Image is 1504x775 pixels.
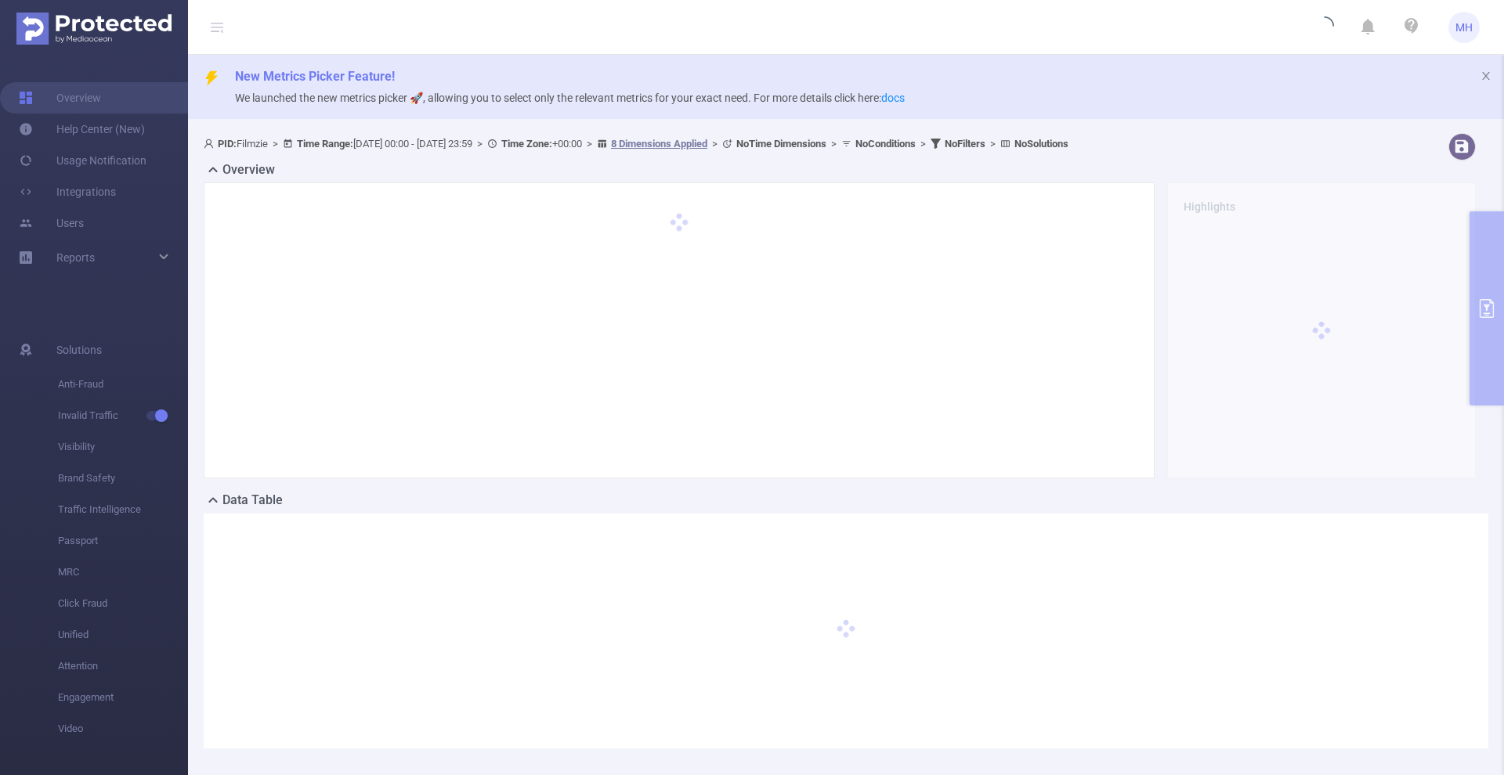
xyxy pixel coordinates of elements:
span: > [472,138,487,150]
span: Solutions [56,334,102,366]
i: icon: close [1480,70,1491,81]
img: Protected Media [16,13,172,45]
span: Engagement [58,682,188,713]
a: Integrations [19,176,116,207]
span: Video [58,713,188,744]
b: Time Range: [297,138,353,150]
span: > [985,138,1000,150]
i: icon: thunderbolt [204,70,219,86]
a: Reports [56,242,95,273]
span: Visibility [58,431,188,463]
span: > [582,138,597,150]
span: New Metrics Picker Feature! [235,69,395,84]
b: No Filters [945,138,985,150]
span: Traffic Intelligence [58,494,188,525]
span: Anti-Fraud [58,369,188,400]
b: Time Zone: [501,138,552,150]
span: Reports [56,251,95,264]
h2: Overview [222,160,275,179]
span: Unified [58,619,188,651]
a: Users [19,207,84,239]
b: No Time Dimensions [736,138,826,150]
span: We launched the new metrics picker 🚀, allowing you to select only the relevant metrics for your e... [235,92,905,104]
span: > [707,138,722,150]
span: Brand Safety [58,463,188,494]
i: icon: user [204,139,218,149]
span: Filmzie [DATE] 00:00 - [DATE] 23:59 +00:00 [204,138,1068,150]
span: > [916,138,931,150]
span: Invalid Traffic [58,400,188,431]
a: Overview [19,82,101,114]
a: Usage Notification [19,145,146,176]
h2: Data Table [222,491,283,510]
a: Help Center (New) [19,114,145,145]
span: > [826,138,841,150]
span: MRC [58,557,188,588]
b: PID: [218,138,237,150]
button: icon: close [1480,67,1491,85]
u: 8 Dimensions Applied [611,138,707,150]
span: Attention [58,651,188,682]
span: > [268,138,283,150]
i: icon: loading [1315,16,1334,38]
b: No Solutions [1014,138,1068,150]
span: Click Fraud [58,588,188,619]
a: docs [881,92,905,104]
b: No Conditions [855,138,916,150]
span: MH [1455,12,1473,43]
span: Passport [58,525,188,557]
